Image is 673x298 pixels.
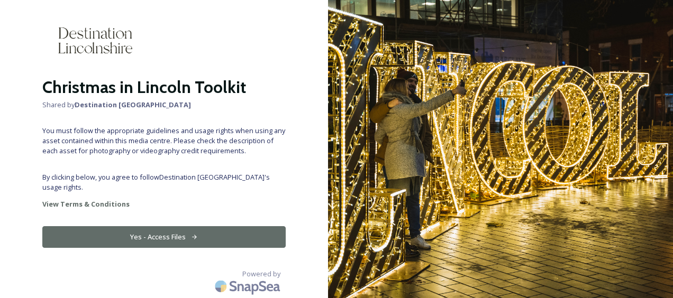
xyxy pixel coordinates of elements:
[75,100,191,109] strong: Destination [GEOGRAPHIC_DATA]
[242,269,280,279] span: Powered by
[42,172,286,192] span: By clicking below, you agree to follow Destination [GEOGRAPHIC_DATA] 's usage rights.
[42,226,286,248] button: Yes - Access Files
[42,100,286,110] span: Shared by
[42,126,286,156] span: You must follow the appropriate guidelines and usage rights when using any asset contained within...
[42,12,148,69] img: DESTINATION-LINCOLNSHIRE-%EF%BF%BD-Charcoal_RGB_MASTER-LOGO.webp
[42,199,130,209] strong: View Terms & Conditions
[42,74,286,100] h2: Christmas in Lincoln Toolkit
[42,198,286,210] a: View Terms & Conditions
